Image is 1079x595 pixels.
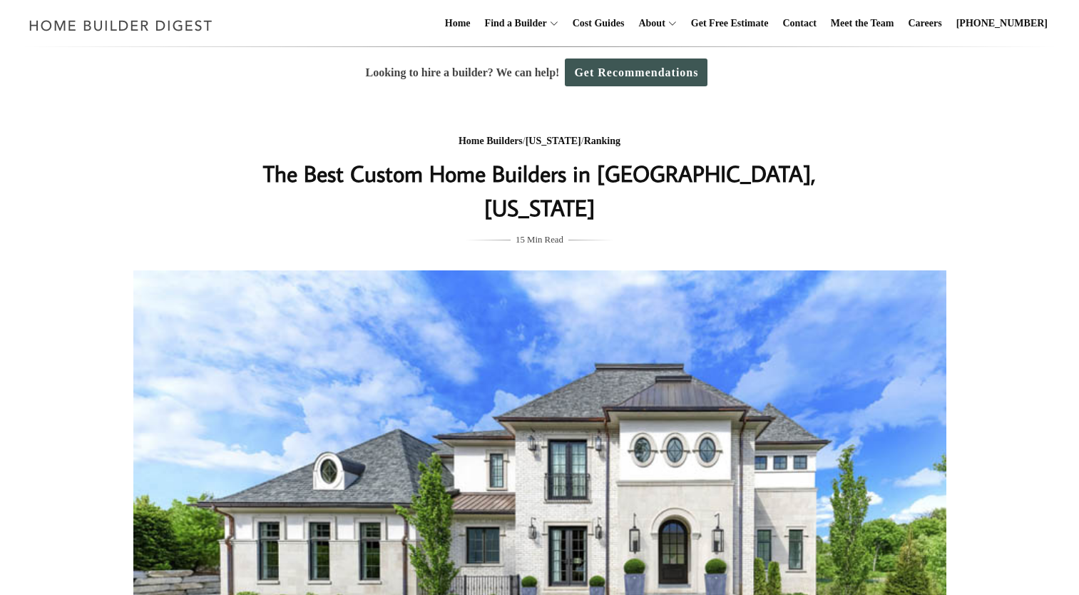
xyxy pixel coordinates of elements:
[439,1,476,46] a: Home
[516,232,563,248] span: 15 Min Read
[479,1,547,46] a: Find a Builder
[565,59,707,86] a: Get Recommendations
[633,1,665,46] a: About
[903,1,948,46] a: Careers
[526,136,581,146] a: [US_STATE]
[567,1,630,46] a: Cost Guides
[951,1,1053,46] a: [PHONE_NUMBER]
[777,1,822,46] a: Contact
[825,1,900,46] a: Meet the Team
[459,136,523,146] a: Home Builders
[255,133,824,151] div: / /
[255,156,824,225] h1: The Best Custom Home Builders in [GEOGRAPHIC_DATA], [US_STATE]
[584,136,620,146] a: Ranking
[23,11,219,39] img: Home Builder Digest
[685,1,774,46] a: Get Free Estimate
